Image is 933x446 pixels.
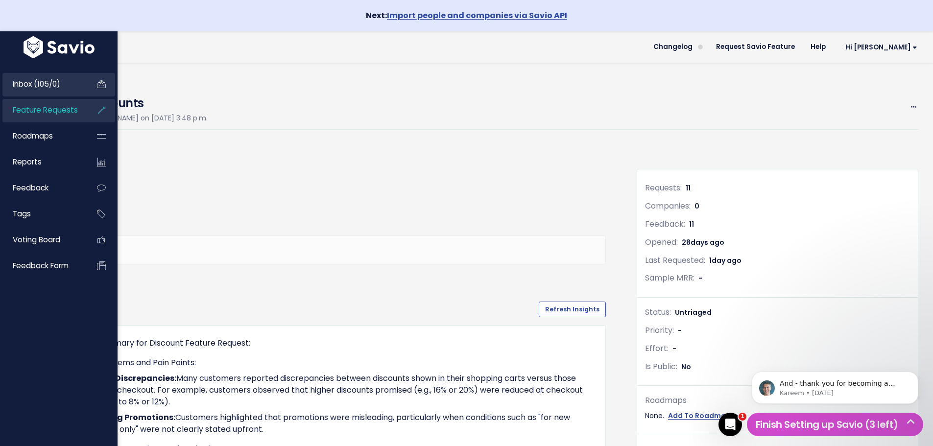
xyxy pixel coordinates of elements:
[2,99,81,121] a: Feature Requests
[803,40,834,54] a: Help
[686,183,691,193] span: 11
[56,337,594,349] p: Feedback Summary for Discount Feature Request:
[13,260,69,271] span: Feedback form
[668,410,731,422] a: Add To Roadmap
[718,413,742,436] iframe: Intercom live chat
[712,256,742,265] span: day ago
[709,256,742,265] span: 1
[681,362,691,372] span: No
[645,218,685,230] span: Feedback:
[698,273,702,283] span: -
[751,417,919,432] h5: Finish Setting up Savio (3 left)
[44,212,606,226] h3: Comments ( )
[21,36,97,58] img: logo-white.9d6f32f41409.svg
[672,344,676,353] span: -
[2,229,81,251] a: Voting Board
[387,10,567,21] a: Import people and companies via Savio API
[539,302,606,317] button: Refresh Insights
[2,177,81,199] a: Feedback
[739,413,746,421] span: 1
[653,44,693,50] span: Changelog
[2,125,81,147] a: Roadmaps
[13,131,53,141] span: Roadmaps
[682,237,724,247] span: 28
[366,10,567,21] strong: Next:
[13,105,78,115] span: Feature Requests
[675,307,712,317] span: Untriaged
[2,73,81,95] a: Inbox (105/0)
[2,203,81,225] a: Tags
[76,357,594,369] li: Core Problems and Pain Points:
[845,44,917,51] span: Hi [PERSON_NAME]
[44,113,208,123] span: Created by [PERSON_NAME] on [DATE] 3:48 p.m.
[13,235,60,245] span: Voting Board
[689,219,694,229] span: 11
[44,169,606,181] p: No description yet.
[645,272,694,283] span: Sample MRR:
[44,90,208,112] h4: Pricing Discounts
[645,255,705,266] span: Last Requested:
[645,343,669,354] span: Effort:
[44,146,606,160] h3: Description
[76,412,594,435] p: Customers highlighted that promotions were misleading, particularly when conditions such as "for ...
[645,410,910,422] div: None.
[645,200,691,211] span: Companies:
[13,79,60,89] span: Inbox (105/0)
[44,235,606,264] div: Add a comment...
[645,394,910,408] div: Roadmaps
[13,209,31,219] span: Tags
[13,157,42,167] span: Reports
[2,151,81,173] a: Reports
[645,325,674,336] span: Priority:
[13,183,48,193] span: Feedback
[708,40,803,54] a: Request Savio Feature
[645,361,677,372] span: Is Public:
[76,373,594,408] li: Many customers reported discrepancies between discounts shown in their shopping carts versus thos...
[645,236,678,248] span: Opened:
[645,306,671,318] span: Status:
[694,201,699,211] span: 0
[678,326,682,335] span: -
[2,255,81,277] a: Feedback form
[691,237,724,247] span: days ago
[76,412,175,423] strong: Misleading Promotions:
[645,182,682,193] span: Requests:
[76,373,176,384] strong: Discount Discrepancies:
[834,40,925,55] a: Hi [PERSON_NAME]
[737,351,933,420] iframe: Intercom notifications message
